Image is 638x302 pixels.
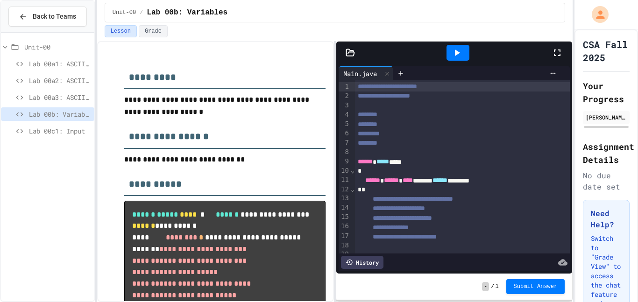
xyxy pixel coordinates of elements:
button: Submit Answer [506,279,565,294]
button: Back to Teams [8,7,87,27]
h1: CSA Fall 2025 [583,38,630,64]
span: Lab 00a1: ASCII BOX [29,59,91,69]
span: - [482,282,489,291]
div: 18 [339,241,350,250]
span: Lab 00b: Variables [29,109,91,119]
span: Submit Answer [514,283,558,290]
div: Main.java [339,66,393,80]
span: Lab 00c1: Input [29,126,91,136]
div: 14 [339,203,350,212]
div: 7 [339,138,350,147]
div: 3 [339,101,350,110]
span: Fold line [350,167,355,174]
div: 13 [339,194,350,203]
div: 15 [339,212,350,222]
div: Main.java [339,69,382,78]
span: Lab 00a3: ASCII ART [29,92,91,102]
button: Lesson [105,25,137,37]
span: / [140,9,143,16]
span: 1 [495,283,498,290]
div: 6 [339,129,350,138]
span: Fold line [350,185,355,193]
iframe: chat widget [599,265,629,293]
div: 17 [339,232,350,241]
span: Lab 00b: Variables [147,7,227,18]
div: 8 [339,147,350,157]
span: Back to Teams [33,12,76,21]
span: / [491,283,494,290]
span: Unit-00 [24,42,91,52]
div: No due date set [583,170,630,192]
span: Unit-00 [113,9,136,16]
div: 10 [339,166,350,176]
div: 12 [339,185,350,194]
h3: Need Help? [591,208,622,230]
span: Lab 00a2: ASCII BOX2 [29,76,91,85]
div: 4 [339,110,350,119]
div: 2 [339,91,350,101]
div: 5 [339,119,350,129]
h2: Your Progress [583,79,630,105]
div: 1 [339,82,350,91]
button: Grade [139,25,168,37]
div: History [341,256,383,269]
div: 9 [339,157,350,166]
div: My Account [582,4,611,25]
h2: Assignment Details [583,140,630,166]
div: 11 [339,175,350,184]
div: 16 [339,222,350,231]
div: [PERSON_NAME] [586,113,627,121]
div: 19 [339,250,350,259]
